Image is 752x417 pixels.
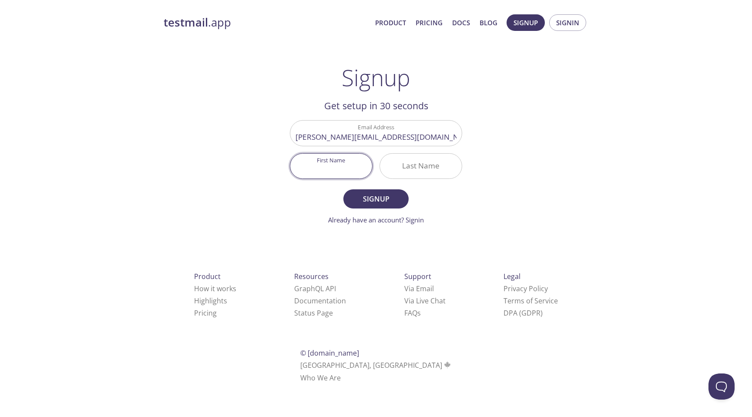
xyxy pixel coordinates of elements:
[504,296,558,306] a: Terms of Service
[375,17,406,28] a: Product
[507,14,545,31] button: Signup
[404,284,434,293] a: Via Email
[452,17,470,28] a: Docs
[194,296,227,306] a: Highlights
[549,14,586,31] button: Signin
[294,296,346,306] a: Documentation
[404,308,421,318] a: FAQ
[194,308,217,318] a: Pricing
[417,308,421,318] span: s
[300,348,359,358] span: © [DOMAIN_NAME]
[504,308,543,318] a: DPA (GDPR)
[504,272,520,281] span: Legal
[194,272,221,281] span: Product
[300,360,452,370] span: [GEOGRAPHIC_DATA], [GEOGRAPHIC_DATA]
[343,189,409,208] button: Signup
[294,308,333,318] a: Status Page
[556,17,579,28] span: Signin
[416,17,443,28] a: Pricing
[194,284,236,293] a: How it works
[504,284,548,293] a: Privacy Policy
[294,284,336,293] a: GraphQL API
[404,272,431,281] span: Support
[164,15,208,30] strong: testmail
[708,373,735,400] iframe: Help Scout Beacon - Open
[294,272,329,281] span: Resources
[404,296,446,306] a: Via Live Chat
[514,17,538,28] span: Signup
[342,64,410,91] h1: Signup
[300,373,341,383] a: Who We Are
[480,17,497,28] a: Blog
[164,15,368,30] a: testmail.app
[328,215,424,224] a: Already have an account? Signin
[353,193,399,205] span: Signup
[290,98,462,113] h2: Get setup in 30 seconds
